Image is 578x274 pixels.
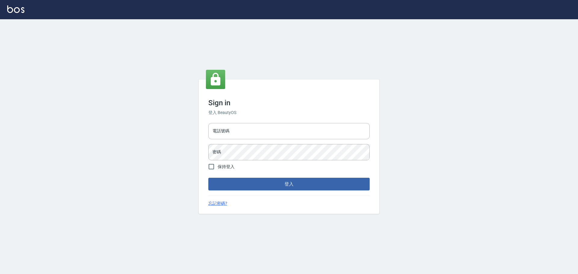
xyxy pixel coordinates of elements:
span: 保持登入 [218,164,235,170]
img: Logo [7,5,24,13]
h6: 登入 BeautyOS [208,109,370,116]
button: 登入 [208,178,370,190]
a: 忘記密碼? [208,200,227,207]
h3: Sign in [208,99,370,107]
